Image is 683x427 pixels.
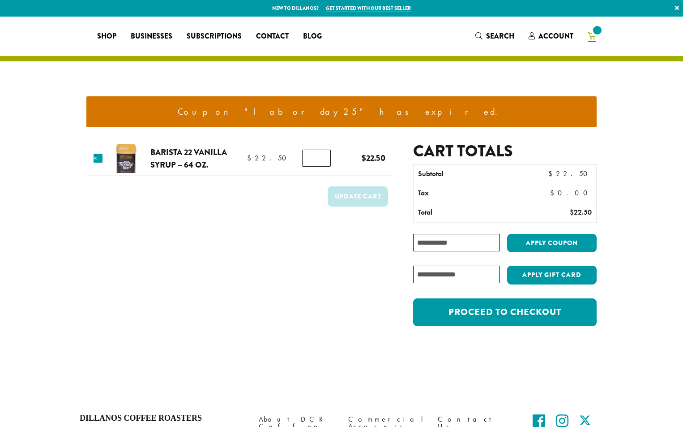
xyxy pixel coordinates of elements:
th: Subtotal [414,165,523,184]
a: Search [468,29,521,43]
bdi: 22.50 [548,169,592,178]
span: Blog [303,31,322,42]
a: Proceed to checkout [413,298,597,326]
a: Barista 22 Vanilla Syrup – 64 oz. [150,146,227,171]
span: Contact [256,31,289,42]
span: $ [550,188,558,198]
span: $ [247,153,255,163]
a: Remove this item [94,154,102,163]
button: Update cart [328,186,388,207]
bdi: 22.50 [247,153,290,163]
th: Total [414,203,523,222]
a: Get started with our best seller [326,4,411,12]
span: Businesses [131,31,172,42]
img: Barista 22 Vanilla Syrup - 64 oz. [112,144,141,173]
input: Product quantity [302,150,331,167]
h2: Cart totals [413,142,597,161]
button: Apply Gift Card [507,266,597,285]
span: Account [538,31,573,41]
span: $ [548,169,556,178]
h4: Dillanos Coffee Roasters [80,414,245,423]
span: Subscriptions [187,31,242,42]
span: Search [486,31,514,41]
li: Coupon "laborday25" has expired. [94,104,589,121]
bdi: 22.50 [570,207,592,217]
button: Apply coupon [507,234,597,252]
bdi: 0.00 [550,188,592,198]
span: Shop [97,31,116,42]
th: Tax [414,184,543,203]
span: $ [362,152,366,164]
span: $ [570,207,574,217]
bdi: 22.50 [362,152,385,164]
a: Shop [90,29,124,43]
